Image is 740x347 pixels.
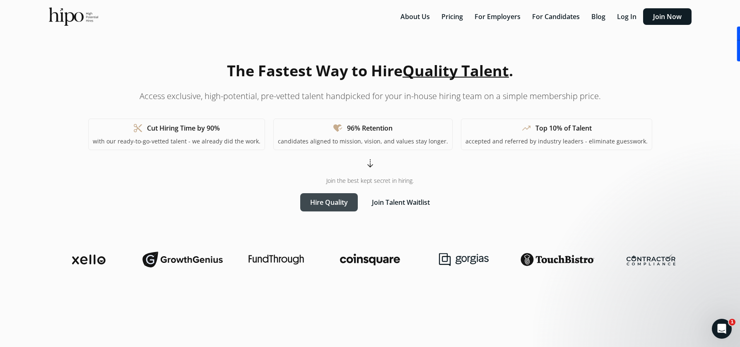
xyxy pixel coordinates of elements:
p: Access exclusive, high-potential, pre-vetted talent handpicked for your in-house hiring team on a... [140,90,601,102]
span: 1 [729,319,735,325]
a: About Us [395,12,436,21]
img: growthgenius-logo [142,251,223,268]
img: coinsquare-logo [340,254,400,265]
p: with our ready-to-go-vetted talent - we already did the work. [93,137,260,146]
button: Blog [586,8,610,25]
span: Join the best kept secret in hiring. [326,177,414,185]
span: Quality Talent [403,61,509,81]
button: For Employers [470,8,525,25]
p: accepted and referred by industry leaders - eliminate guesswork. [465,137,648,146]
img: official-logo [49,7,98,26]
button: Join Now [643,8,692,25]
span: arrow_cool_down [365,158,375,168]
button: Pricing [436,8,468,25]
button: Join Talent Waitlist [362,193,440,211]
iframe: Intercom notifications message [574,218,740,325]
button: About Us [395,8,435,25]
a: For Employers [470,12,527,21]
h1: The Fastest Way to Hire . [227,60,513,82]
a: Pricing [436,12,470,21]
img: gorgias-logo [439,253,489,266]
img: touchbistro-logo [521,253,594,266]
iframe: Intercom live chat [712,319,732,339]
h1: 96% Retention [347,123,393,133]
span: content_cut [133,123,143,133]
a: Join Now [643,12,692,21]
h1: Top 10% of Talent [535,123,592,133]
img: xello-logo [72,255,106,264]
img: fundthrough-logo [248,255,304,264]
span: heart_check [333,123,343,133]
button: For Candidates [527,8,585,25]
span: trending_up [521,123,531,133]
button: Hire Quality [300,193,358,211]
a: Blog [586,12,612,21]
button: Log In [612,8,641,25]
a: For Candidates [527,12,586,21]
a: Log In [612,12,643,21]
h1: Cut Hiring Time by 90% [147,123,220,133]
p: candidates aligned to mission, vision, and values stay longer. [278,137,448,146]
